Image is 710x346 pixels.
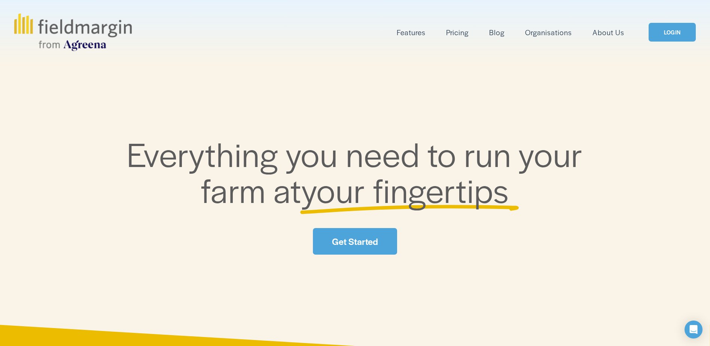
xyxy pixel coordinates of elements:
[14,13,132,51] img: fieldmargin.com
[525,26,572,39] a: Organisations
[489,26,505,39] a: Blog
[649,23,696,42] a: LOGIN
[313,228,397,255] a: Get Started
[592,26,624,39] a: About Us
[397,26,426,39] a: folder dropdown
[446,26,469,39] a: Pricing
[397,27,426,38] span: Features
[685,321,703,339] div: Open Intercom Messenger
[127,130,591,213] span: Everything you need to run your farm at
[301,166,509,213] span: your fingertips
